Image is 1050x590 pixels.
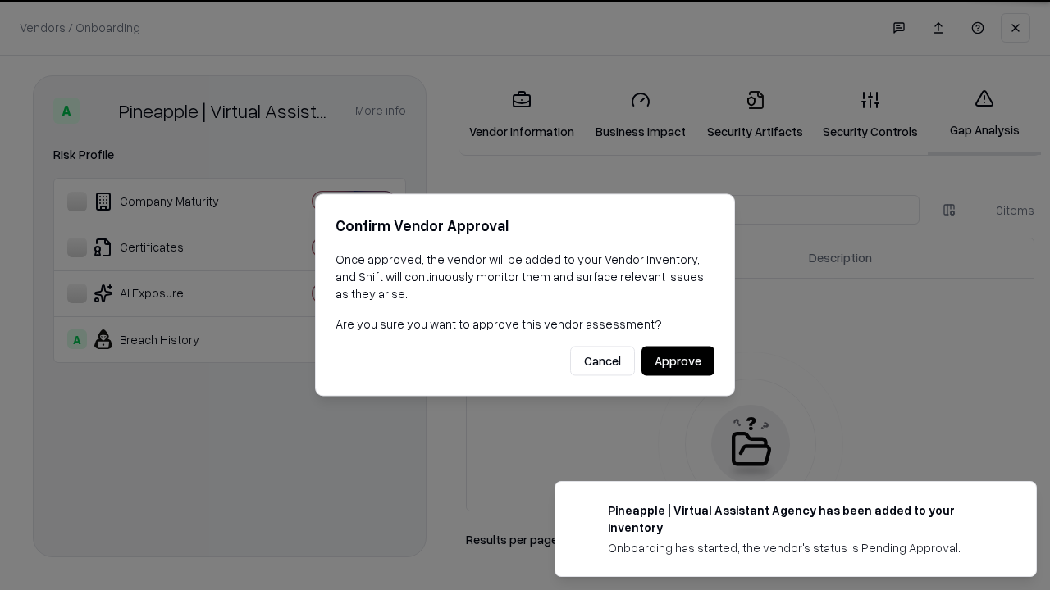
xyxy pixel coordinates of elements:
img: trypineapple.com [575,501,595,521]
div: Pineapple | Virtual Assistant Agency has been added to your inventory [608,501,997,536]
p: Once approved, the vendor will be added to your Vendor Inventory, and Shift will continuously mon... [336,251,714,302]
h2: Confirm Vendor Approval [336,214,714,238]
button: Cancel [570,347,635,376]
div: Onboarding has started, the vendor's status is Pending Approval. [608,539,997,556]
p: Are you sure you want to approve this vendor assessment? [336,315,714,333]
button: Approve [641,347,714,376]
